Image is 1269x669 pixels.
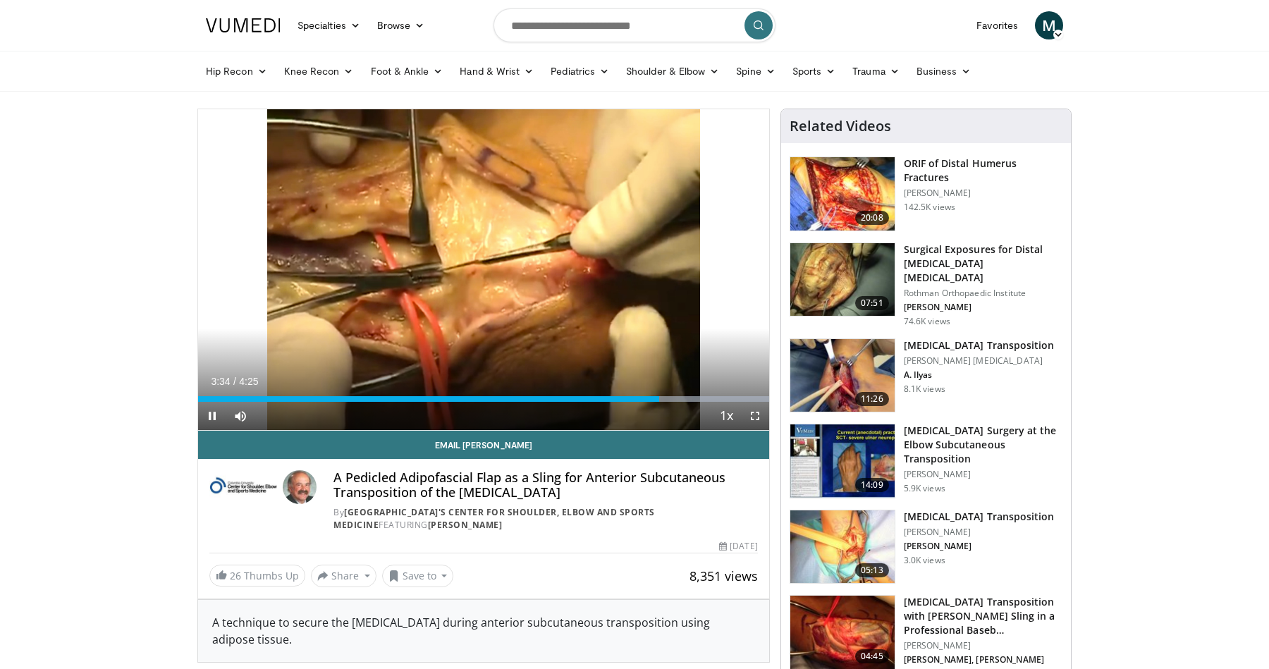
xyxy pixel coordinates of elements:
div: By FEATURING [333,506,758,532]
a: Hip Recon [197,57,276,85]
p: [PERSON_NAME] [904,469,1062,480]
p: [PERSON_NAME] [MEDICAL_DATA] [904,355,1055,367]
span: 3:34 [211,376,230,387]
p: [PERSON_NAME] [904,541,1055,552]
p: A. Ilyas [904,369,1055,381]
a: Favorites [968,11,1026,39]
video-js: Video Player [198,109,769,431]
h4: A Pedicled Adipofascial Flap as a Sling for Anterior Subcutaneous Transposition of the [MEDICAL_D... [333,470,758,501]
img: 317999_0002_1.png.150x105_q85_crop-smart_upscale.jpg [790,424,895,498]
p: 5.9K views [904,483,945,494]
div: [DATE] [719,540,757,553]
span: 26 [230,569,241,582]
a: 20:08 ORIF of Distal Humerus Fractures [PERSON_NAME] 142.5K views [790,156,1062,231]
span: 07:51 [855,296,889,310]
input: Search topics, interventions [493,8,775,42]
img: 4c3c6f75-4af4-4fa2-bff6-d5a560996c15.150x105_q85_crop-smart_upscale.jpg [790,339,895,412]
a: 11:26 [MEDICAL_DATA] Transposition [PERSON_NAME] [MEDICAL_DATA] A. Ilyas 8.1K views [790,338,1062,413]
a: 05:13 [MEDICAL_DATA] Transposition [PERSON_NAME] [PERSON_NAME] 3.0K views [790,510,1062,584]
button: Save to [382,565,454,587]
span: 04:45 [855,649,889,663]
p: 74.6K views [904,316,950,327]
p: 3.0K views [904,555,945,566]
button: Mute [226,402,255,430]
p: [PERSON_NAME] [904,527,1055,538]
a: [PERSON_NAME] [428,519,503,531]
h3: [MEDICAL_DATA] Transposition [904,338,1055,352]
a: Knee Recon [276,57,362,85]
a: M [1035,11,1063,39]
a: Hand & Wrist [451,57,542,85]
span: 8,351 views [689,567,758,584]
a: Sports [784,57,845,85]
img: 70ca5631-5a91-448b-9cf2-193e1d168c0d.150x105_q85_crop-smart_upscale.jpg [790,596,895,669]
button: Fullscreen [741,402,769,430]
p: [PERSON_NAME] [904,188,1062,199]
div: A technique to secure the [MEDICAL_DATA] during anterior subcutaneous transposition using adipose... [212,614,755,648]
h3: [MEDICAL_DATA] Transposition with [PERSON_NAME] Sling in a Professional Baseb… [904,595,1062,637]
img: 70322_0000_3.png.150x105_q85_crop-smart_upscale.jpg [790,243,895,317]
span: 05:13 [855,563,889,577]
p: [PERSON_NAME], [PERSON_NAME] [904,654,1062,665]
h3: ORIF of Distal Humerus Fractures [904,156,1062,185]
a: [GEOGRAPHIC_DATA]'s Center for Shoulder, Elbow and Sports Medicine [333,506,655,531]
a: Browse [369,11,434,39]
p: [PERSON_NAME] [904,640,1062,651]
a: Pediatrics [542,57,618,85]
a: Trauma [844,57,908,85]
a: 14:09 [MEDICAL_DATA] Surgery at the Elbow Subcutaneous Transposition [PERSON_NAME] 5.9K views [790,424,1062,498]
img: orif-sanch_3.png.150x105_q85_crop-smart_upscale.jpg [790,157,895,231]
p: Rothman Orthopaedic Institute [904,288,1062,299]
a: Specialties [289,11,369,39]
p: [PERSON_NAME] [904,302,1062,313]
a: Business [908,57,980,85]
button: Share [311,565,376,587]
p: 142.5K views [904,202,955,213]
a: Spine [728,57,783,85]
h3: [MEDICAL_DATA] Surgery at the Elbow Subcutaneous Transposition [904,424,1062,466]
h3: [MEDICAL_DATA] Transposition [904,510,1055,524]
h3: Surgical Exposures for Distal [MEDICAL_DATA] [MEDICAL_DATA] [904,243,1062,285]
a: Email [PERSON_NAME] [198,431,769,459]
img: Columbia University's Center for Shoulder, Elbow and Sports Medicine [209,470,277,504]
div: Progress Bar [198,396,769,402]
h4: Related Videos [790,118,891,135]
a: Shoulder & Elbow [618,57,728,85]
span: / [233,376,236,387]
a: 07:51 Surgical Exposures for Distal [MEDICAL_DATA] [MEDICAL_DATA] Rothman Orthopaedic Institute [... [790,243,1062,327]
img: Avatar [283,470,317,504]
span: 20:08 [855,211,889,225]
span: 4:25 [239,376,258,387]
img: 4b8bac16-b21d-49fe-bbde-3d2482266ea9.150x105_q85_crop-smart_upscale.jpg [790,510,895,584]
span: 14:09 [855,478,889,492]
button: Playback Rate [713,402,741,430]
a: Foot & Ankle [362,57,452,85]
span: 11:26 [855,392,889,406]
img: VuMedi Logo [206,18,281,32]
button: Pause [198,402,226,430]
p: 8.1K views [904,383,945,395]
a: 26 Thumbs Up [209,565,305,587]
